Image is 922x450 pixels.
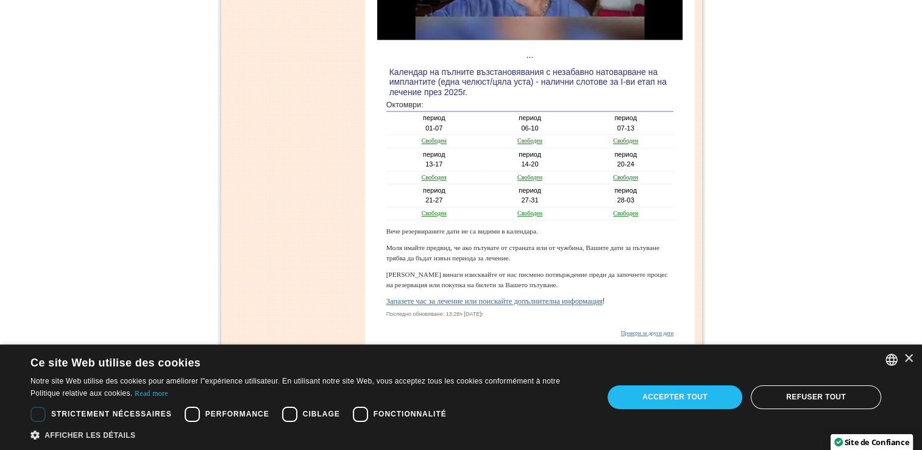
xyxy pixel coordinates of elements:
div: Последно обновяване: 13:28ч [DATE]г [386,310,674,318]
div: ! [386,296,674,307]
td: период 27-31 [482,184,578,207]
a: Свободен [422,174,447,180]
a: Запазете час за лечение или поискайте допълнителна информация [386,297,603,305]
div: Ce site Web utilise des cookies [30,352,556,370]
td: период 01-07 [386,112,482,135]
a: Свободен [517,210,542,216]
span: Performance [205,409,269,420]
p: [PERSON_NAME] винаги изисквайте от нас писмено потвърждение преди да започнете процес на резервац... [386,270,674,290]
p: Вече резервираните дати не са видими в календара. [386,226,674,237]
a: Свободен [422,137,447,144]
td: период 21-27 [386,184,482,207]
h3: Календар на пълните възстановявания с незабавно натоварване на имплантите (една челюст/цяла уста)... [389,67,671,98]
p: Моля имайте предвид, че ако пътувате от страната или от чужбина, Вашите дати за пътуване трябва д... [386,243,674,263]
a: Свободен [613,137,638,144]
: Notre site Web utilise des cookies pour améliorer l"expérience utilisateur. En utilisant notre si... [30,377,560,398]
div: Afficher les détails [30,429,586,441]
a: Провери за други дати [621,330,673,336]
div: Accepter tout [608,385,742,409]
td: период 07-13 [578,112,673,135]
td: период 28-03 [578,184,673,207]
a: Read more, opens a new window [135,389,168,398]
td: Октомври: [383,64,677,338]
span: Ciblage [303,409,340,420]
td: период 20-24 [578,148,673,171]
a: Свободен [422,210,447,216]
div: ... [374,49,686,61]
a: Свободен [517,174,542,180]
span: Afficher les détails [44,431,135,440]
td: период 13-17 [386,148,482,171]
a: Свободен [517,137,542,144]
span: Strictement nécessaires [51,409,172,420]
span: Fonctionnalité [374,409,447,420]
a: Свободен [613,174,638,180]
a: Свободен [613,210,638,216]
td: период 06-10 [482,112,578,135]
td: период 14-20 [482,148,578,171]
div: Close [904,354,913,363]
div: Refuser tout [751,385,881,409]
